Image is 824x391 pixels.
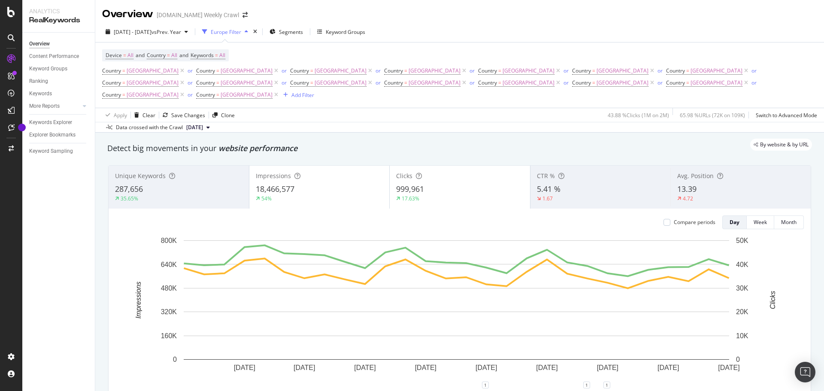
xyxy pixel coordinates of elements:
button: or [751,79,757,87]
div: Explorer Bookmarks [29,130,76,139]
span: Country [384,67,403,74]
button: or [657,67,663,75]
span: 13.39 [677,184,697,194]
div: Compare periods [674,218,715,226]
span: = [592,79,595,86]
span: [GEOGRAPHIC_DATA] [409,77,460,89]
span: Country [666,67,685,74]
text: 20K [736,308,748,315]
span: Impressions [256,172,291,180]
span: = [216,67,219,74]
button: Day [722,215,747,229]
div: 65.98 % URLs ( 72K on 109K ) [680,112,745,119]
span: [GEOGRAPHIC_DATA] [597,65,648,77]
div: or [188,91,193,98]
span: = [310,79,313,86]
span: = [122,91,125,98]
a: Keywords Explorer [29,118,89,127]
svg: A chart. [115,236,797,385]
div: Week [754,218,767,226]
a: More Reports [29,102,80,111]
span: By website & by URL [760,142,809,147]
span: [GEOGRAPHIC_DATA] [221,77,273,89]
div: or [657,67,663,74]
div: or [376,67,381,74]
span: = [310,67,313,74]
span: Country [147,52,166,59]
span: [GEOGRAPHIC_DATA] [691,65,742,77]
div: times [251,27,259,36]
span: [GEOGRAPHIC_DATA] [503,65,554,77]
span: Country [478,67,497,74]
a: Explorer Bookmarks [29,130,89,139]
button: or [188,67,193,75]
div: 43.88 % Clicks ( 1M on 2M ) [608,112,669,119]
span: All [127,49,133,61]
div: 1 [482,382,489,388]
a: Keyword Groups [29,64,89,73]
text: 30K [736,285,748,292]
text: [DATE] [657,364,679,371]
span: Country [572,79,591,86]
span: [GEOGRAPHIC_DATA] [127,77,179,89]
span: Country [196,91,215,98]
div: Clear [142,112,155,119]
span: Country [102,79,121,86]
span: [GEOGRAPHIC_DATA] [597,77,648,89]
a: Overview [29,39,89,48]
button: Europe Filter [199,25,251,39]
button: Switch to Advanced Mode [752,108,817,122]
button: or [376,79,381,87]
span: All [219,49,225,61]
div: or [751,67,757,74]
div: 17.63% [402,195,419,202]
button: or [188,79,193,87]
div: 1.67 [542,195,553,202]
text: [DATE] [536,364,557,371]
div: Keywords Explorer [29,118,72,127]
span: [GEOGRAPHIC_DATA] [409,65,460,77]
span: = [498,79,501,86]
a: Keyword Sampling [29,147,89,156]
button: or [657,79,663,87]
div: Content Performance [29,52,79,61]
div: or [657,79,663,86]
span: All [171,49,177,61]
div: Clone [221,112,235,119]
span: Keywords [191,52,214,59]
text: [DATE] [354,364,376,371]
div: Add Filter [291,91,314,99]
button: or [188,91,193,99]
span: Country [290,79,309,86]
span: vs Prev. Year [151,28,181,36]
text: 640K [161,261,177,268]
button: or [563,67,569,75]
span: Country [102,67,121,74]
text: 10K [736,332,748,339]
div: Ranking [29,77,48,86]
span: = [122,67,125,74]
text: 800K [161,237,177,244]
span: Country [102,91,121,98]
text: 480K [161,285,177,292]
button: or [470,67,475,75]
div: Month [781,218,797,226]
span: Country [290,67,309,74]
span: Country [572,67,591,74]
text: 320K [161,308,177,315]
button: Segments [266,25,306,39]
span: [GEOGRAPHIC_DATA] [221,89,273,101]
div: [DOMAIN_NAME] Weekly Crawl [157,11,239,19]
div: 35.65% [121,195,138,202]
button: or [563,79,569,87]
text: 50K [736,237,748,244]
span: = [216,91,219,98]
span: Avg. Position [677,172,714,180]
span: [DATE] - [DATE] [114,28,151,36]
button: Add Filter [280,90,314,100]
span: [GEOGRAPHIC_DATA] [315,77,367,89]
span: Country [196,79,215,86]
span: Country [478,79,497,86]
button: [DATE] - [DATE]vsPrev. Year [102,25,191,39]
span: Unique Keywords [115,172,166,180]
